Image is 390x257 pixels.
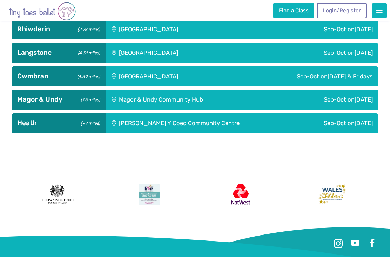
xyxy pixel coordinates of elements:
h3: Cwmbran [17,72,100,81]
div: [GEOGRAPHIC_DATA] [106,43,260,63]
a: Instagram [332,237,345,250]
a: Facebook [366,237,378,250]
a: Find a Class [273,3,314,18]
small: (9.7 miles) [78,119,100,126]
a: Youtube [349,237,362,250]
span: [DATE] [355,96,373,103]
small: (7.5 miles) [78,95,100,103]
h3: Magor & Undy [17,95,100,104]
h3: Rhiwderin [17,25,100,33]
span: [DATE] [355,120,373,127]
small: (2.98 miles) [75,25,100,32]
div: Sep-Oct on [296,113,378,133]
div: Sep-Oct on [278,90,378,109]
div: Sep-Oct on [260,19,378,39]
small: (4.31 miles) [75,49,100,56]
a: Login/Register [317,3,366,18]
div: Sep-Oct on [260,43,378,63]
small: (4.69 miles) [75,72,100,79]
div: [GEOGRAPHIC_DATA] [106,19,260,39]
span: [DATE] [355,49,373,56]
div: Magor & Undy Community Hub [106,90,278,109]
span: [DATE] [355,26,373,33]
div: Sep-Oct on [235,66,378,86]
img: tiny toes ballet [9,1,76,21]
h3: Heath [17,119,100,127]
h3: Langstone [17,49,100,57]
div: [PERSON_NAME] Y Coed Community Centre [106,113,296,133]
div: [GEOGRAPHIC_DATA] [106,66,235,86]
span: [DATE] & Fridays [328,73,373,80]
